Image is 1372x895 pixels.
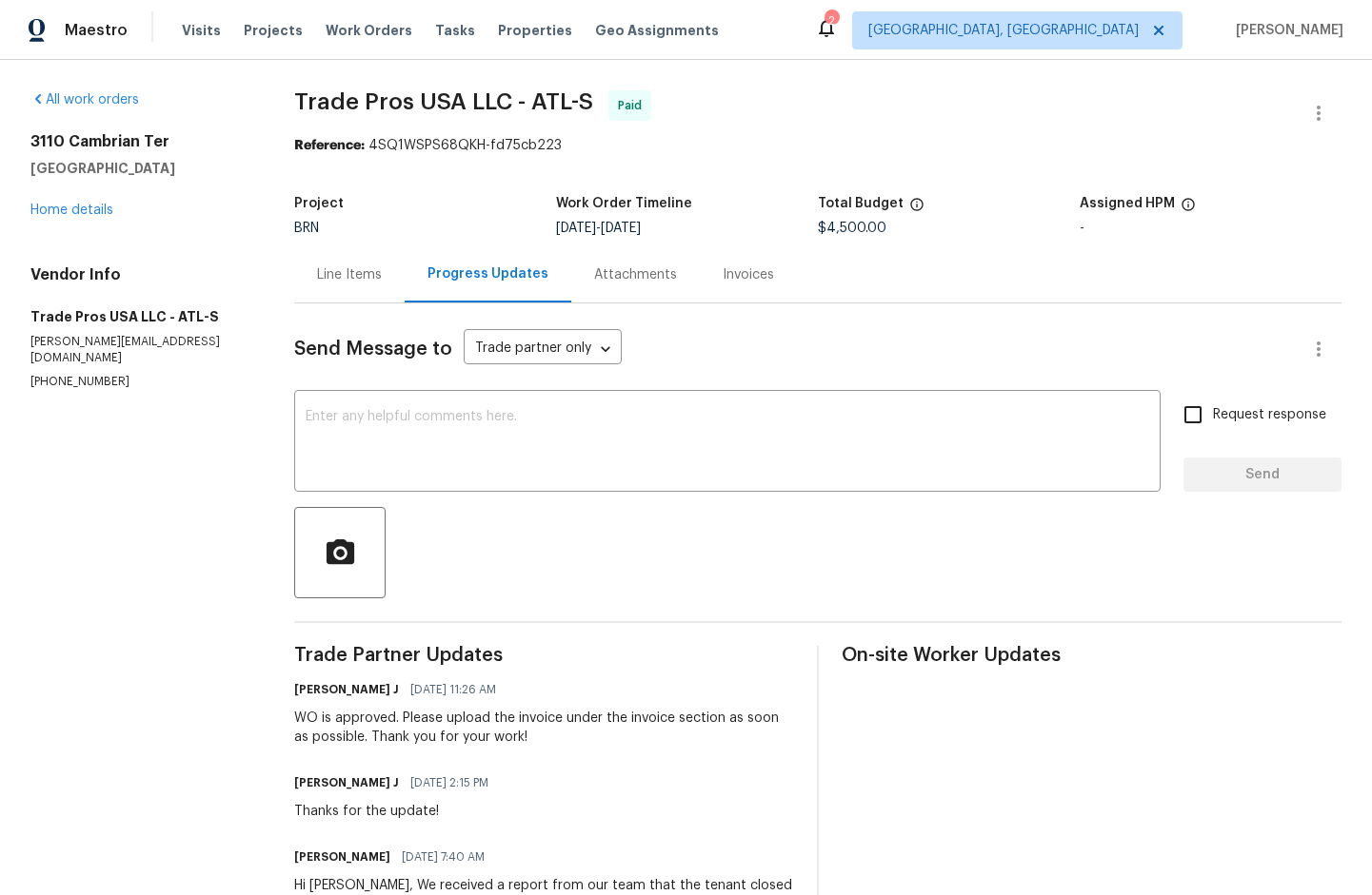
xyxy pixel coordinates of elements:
[182,21,221,40] span: Visits
[556,222,596,235] span: [DATE]
[65,21,128,40] span: Maestro
[842,646,1342,665] span: On-site Worker Updates
[868,21,1139,40] span: [GEOGRAPHIC_DATA], [GEOGRAPHIC_DATA]
[410,680,496,699] span: [DATE] 11:26 AM
[30,265,249,284] h4: Vendor Info
[326,21,412,40] span: Work Orders
[244,21,303,40] span: Projects
[30,159,249,178] h5: [GEOGRAPHIC_DATA]
[556,197,692,210] h5: Work Order Timeline
[30,307,249,326] h5: Trade Pros USA LLC - ATL-S
[825,11,838,30] div: 2
[30,334,249,366] p: [PERSON_NAME][EMAIL_ADDRESS][DOMAIN_NAME]
[317,265,382,284] div: Line Items
[1080,222,1342,235] div: -
[294,773,399,792] h6: [PERSON_NAME] J
[1181,197,1196,222] span: The hpm assigned to this work order.
[498,21,572,40] span: Properties
[30,204,113,217] a: Home details
[818,197,904,210] h5: Total Budget
[294,680,399,699] h6: [PERSON_NAME] J
[594,265,677,284] div: Attachments
[435,24,475,37] span: Tasks
[1228,21,1343,40] span: [PERSON_NAME]
[30,132,249,151] h2: 3110 Cambrian Ter
[556,222,641,235] span: -
[294,709,794,747] div: WO is approved. Please upload the invoice under the invoice section as soon as possible. Thank yo...
[410,773,488,792] span: [DATE] 2:15 PM
[294,847,390,866] h6: [PERSON_NAME]
[294,340,452,359] span: Send Message to
[1080,197,1175,210] h5: Assigned HPM
[1213,405,1326,425] span: Request response
[464,334,622,365] div: Trade partner only
[723,265,774,284] div: Invoices
[30,374,249,390] p: [PHONE_NUMBER]
[428,264,548,283] div: Progress Updates
[294,90,593,113] span: Trade Pros USA LLC - ATL-S
[294,136,1342,155] div: 4SQ1WSPS68QKH-fd75cb223
[294,646,794,665] span: Trade Partner Updates
[402,847,485,866] span: [DATE] 7:40 AM
[909,197,925,222] span: The total cost of line items that have been proposed by Opendoor. This sum includes line items th...
[30,93,139,107] a: All work orders
[601,222,641,235] span: [DATE]
[294,139,365,152] b: Reference:
[294,222,319,235] span: BRN
[294,802,500,821] div: Thanks for the update!
[618,96,649,115] span: Paid
[294,197,344,210] h5: Project
[818,222,886,235] span: $4,500.00
[595,21,719,40] span: Geo Assignments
